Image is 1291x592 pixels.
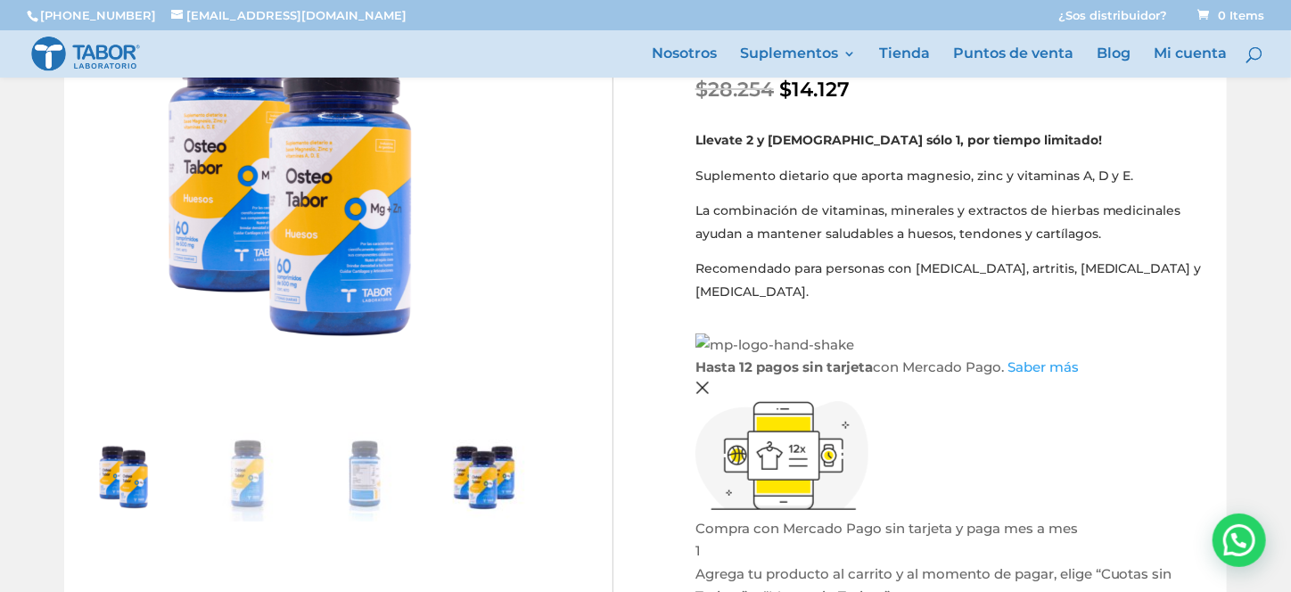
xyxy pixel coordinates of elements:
[695,258,1209,303] p: Recomendado para personas con [MEDICAL_DATA], artritis, [MEDICAL_DATA] y [MEDICAL_DATA].
[1197,8,1264,22] span: 0 Items
[779,77,850,102] bdi: 14.127
[953,47,1073,78] a: Puntos de venta
[1058,10,1167,30] a: ¿Sos distribuidor?
[40,8,156,22] a: [PHONE_NUMBER]
[82,432,171,522] img: Osteo Tabor 2x1
[779,77,792,102] span: $
[695,77,708,102] span: $
[695,132,1102,148] strong: Llevate 2 y [DEMOGRAPHIC_DATA] sólo 1, por tiempo limitado!
[695,358,873,375] b: Hasta 12 pagos sin tarjeta
[1154,47,1227,78] a: Mi cuenta
[439,432,528,522] img: Osteo Tabor x3
[695,333,854,357] img: mp-logo-hand-shake
[695,358,1004,375] span: con Mercado Pago.
[171,8,407,22] a: [EMAIL_ADDRESS][DOMAIN_NAME]
[695,77,774,102] bdi: 28.254
[652,47,717,78] a: Nosotros
[695,200,1209,258] p: La combinación de vitaminas, minerales y extractos de hierbas medicinales ayudan a mantener salud...
[1213,514,1266,567] div: Hola! Cómo puedo ayudarte? WhatsApp contact
[879,47,930,78] a: Tienda
[1194,8,1264,22] a: 0 Items
[695,539,1209,563] div: 1
[201,432,291,522] img: Osteo Tabor frente
[320,432,409,522] img: Osteo Tabor etiqueta
[30,35,141,73] img: Laboratorio Tabor
[695,381,710,395] img: close-icon.png
[740,47,856,78] a: Suplementos
[1007,358,1079,375] a: Saber más
[1097,47,1131,78] a: Blog
[695,520,1078,537] span: Compra con Mercado Pago sin tarjeta y paga mes a mes
[695,165,1209,201] p: Suplemento dietario que aporta magnesio, zinc y vitaminas A, D y E.
[695,401,869,510] img: credits-modal-logo.png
